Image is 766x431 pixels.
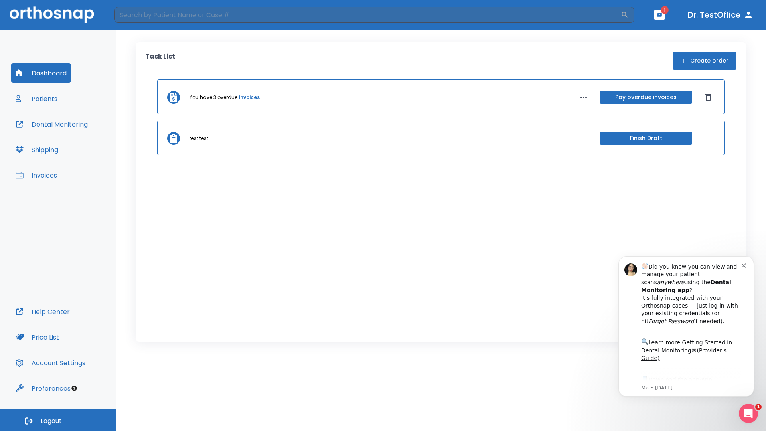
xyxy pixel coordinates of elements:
[71,385,78,392] div: Tooltip anchor
[10,6,94,23] img: Orthosnap
[11,89,62,108] button: Patients
[600,91,692,104] button: Pay overdue invoices
[606,246,766,427] iframe: Intercom notifications message
[673,52,736,70] button: Create order
[11,328,64,347] button: Price List
[11,379,75,398] button: Preferences
[702,91,715,104] button: Dismiss
[239,94,260,101] a: invoices
[190,94,237,101] p: You have 3 overdue
[755,404,762,410] span: 1
[11,115,93,134] button: Dental Monitoring
[600,132,692,145] button: Finish Draft
[145,52,175,70] p: Task List
[11,140,63,159] button: Shipping
[11,302,75,321] button: Help Center
[11,166,62,185] button: Invoices
[41,417,62,425] span: Logout
[661,6,669,14] span: 1
[190,135,208,142] p: test test
[11,353,90,372] button: Account Settings
[11,63,71,83] button: Dashboard
[685,8,756,22] button: Dr. TestOffice
[739,404,758,423] iframe: Intercom live chat
[114,7,621,23] input: Search by Patient Name or Case #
